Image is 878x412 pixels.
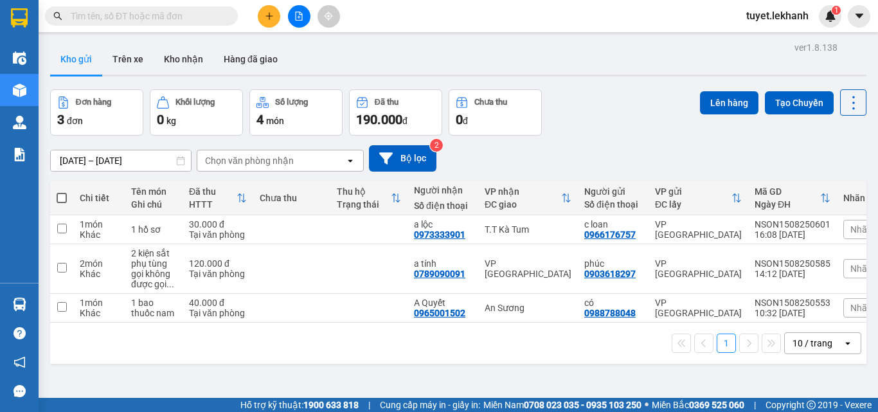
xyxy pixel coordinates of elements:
span: file-add [294,12,303,21]
button: file-add [288,5,310,28]
span: 1 [834,6,838,15]
div: Trạng thái [337,199,391,210]
div: 10:32 [DATE] [755,308,830,318]
div: Khác [80,308,118,318]
img: warehouse-icon [13,84,26,97]
span: 3 [57,112,64,127]
div: Khối lượng [175,98,215,107]
div: T.T Kà Tum [485,224,571,235]
div: Mã GD [755,186,820,197]
div: 30.000 đ [189,219,247,229]
th: Toggle SortBy [478,181,578,215]
span: | [368,398,370,412]
div: NSON1508250601 [755,219,830,229]
div: Tại văn phòng [189,308,247,318]
button: Hàng đã giao [213,44,288,75]
div: Chọn văn phòng nhận [205,154,294,167]
div: Thu hộ [337,186,391,197]
div: 16:08 [DATE] [755,229,830,240]
span: đ [463,116,468,126]
span: message [13,385,26,397]
div: Tại văn phòng [189,229,247,240]
span: | [754,398,756,412]
div: ĐC giao [485,199,561,210]
span: plus [265,12,274,21]
button: Kho nhận [154,44,213,75]
span: aim [324,12,333,21]
div: 1 hồ sơ [131,224,176,235]
div: A Quyết [414,298,472,308]
span: kg [166,116,176,126]
div: Số lượng [275,98,308,107]
div: Đã thu [189,186,237,197]
strong: 0369 525 060 [689,400,744,410]
div: Khác [80,269,118,279]
span: question-circle [13,327,26,339]
div: Chi tiết [80,193,118,203]
div: Tại văn phòng [189,269,247,279]
th: Toggle SortBy [330,181,408,215]
button: caret-down [848,5,870,28]
button: Đã thu190.000đ [349,89,442,136]
div: phúc [584,258,642,269]
div: ver 1.8.138 [794,40,838,55]
span: ⚪️ [645,402,649,408]
span: 0 [456,112,463,127]
span: Miền Nam [483,398,641,412]
span: 4 [256,112,264,127]
span: 190.000 [356,112,402,127]
div: 2 món [80,258,118,269]
button: Tạo Chuyến [765,91,834,114]
img: warehouse-icon [13,51,26,65]
input: Tìm tên, số ĐT hoặc mã đơn [71,9,222,23]
span: tuyet.lekhanh [736,8,819,24]
div: VP [GEOGRAPHIC_DATA] [655,258,742,279]
div: 0973333901 [414,229,465,240]
span: Nhãn [850,264,872,274]
div: Đơn hàng [76,98,111,107]
span: đơn [67,116,83,126]
div: Số điện thoại [414,201,472,211]
div: 1 món [80,219,118,229]
span: món [266,116,284,126]
button: plus [258,5,280,28]
svg: open [843,338,853,348]
button: 1 [717,334,736,353]
img: icon-new-feature [825,10,836,22]
div: An Sương [485,303,571,313]
div: a lộc [414,219,472,229]
div: VP nhận [485,186,561,197]
div: gọi không được gọi thêm số này 0913724247 [131,269,176,289]
span: Nhãn [850,303,872,313]
div: Số điện thoại [584,199,642,210]
button: aim [318,5,340,28]
div: 0789090091 [414,269,465,279]
span: đ [402,116,408,126]
div: NSON1508250553 [755,298,830,308]
span: Miền Bắc [652,398,744,412]
div: a tính [414,258,472,269]
button: Trên xe [102,44,154,75]
button: Khối lượng0kg [150,89,243,136]
div: 14:12 [DATE] [755,269,830,279]
th: Toggle SortBy [748,181,837,215]
div: VP [GEOGRAPHIC_DATA] [655,219,742,240]
img: warehouse-icon [13,116,26,129]
span: copyright [807,400,816,409]
th: Toggle SortBy [649,181,748,215]
input: Select a date range. [51,150,191,171]
button: Kho gửi [50,44,102,75]
button: Bộ lọc [369,145,436,172]
div: Tên món [131,186,176,197]
img: warehouse-icon [13,298,26,311]
span: 0 [157,112,164,127]
div: Người nhận [414,185,472,195]
div: 10 / trang [793,337,832,350]
span: caret-down [854,10,865,22]
div: Đã thu [375,98,399,107]
div: 0965001502 [414,308,465,318]
strong: 1900 633 818 [303,400,359,410]
div: NSON1508250585 [755,258,830,269]
div: 0903618297 [584,269,636,279]
svg: open [345,156,355,166]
